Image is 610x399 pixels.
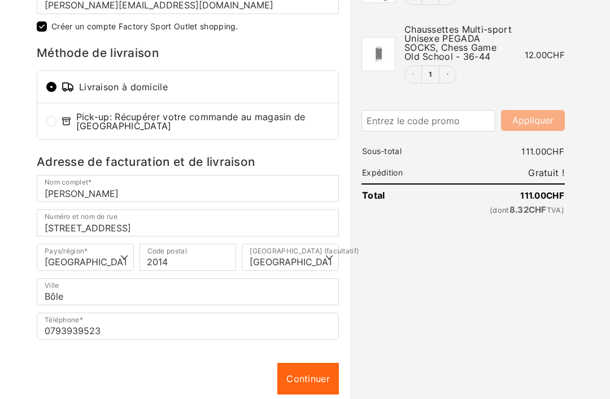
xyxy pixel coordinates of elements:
bdi: 111.00 [520,190,564,201]
span: CHF [547,50,565,60]
button: Appliquer [501,110,565,131]
a: Continuer [277,363,339,394]
input: Entrez le code promo [361,110,495,131]
a: Edit [422,71,439,78]
button: Increment [439,66,456,83]
h3: Méthode de livraison [37,47,339,59]
input: Nom complet [37,175,339,202]
span: 8.32 [509,204,547,215]
th: Expédition [361,168,429,177]
h3: Adresse de facturation et de livraison [37,156,339,168]
td: Gratuit ! [429,168,565,178]
label: Créer un compte Factory Sport Outlet shopping. [51,23,238,30]
span: CHF [529,204,547,215]
th: Total [361,190,429,200]
input: Ville [37,278,339,305]
input: Téléphone [37,313,339,340]
th: Sous-total [361,147,429,156]
span: CHF [546,190,564,201]
button: Decrement [405,66,422,83]
input: Numéro et nom de rue [37,209,339,236]
small: (dont TVA) [430,205,564,214]
span: CHF [546,146,564,157]
span: Pick-up: Récupérer votre commande au magasin de [GEOGRAPHIC_DATA] [61,112,329,130]
input: Code postal [140,244,237,271]
span: Chaussettes Multi-sport Unisexe PEGADA SOCKS, Chess Game Old School - 36-44 [404,24,512,62]
bdi: 111.00 [521,146,564,157]
bdi: 12.00 [525,50,565,60]
span: Livraison à domicile [61,80,329,94]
